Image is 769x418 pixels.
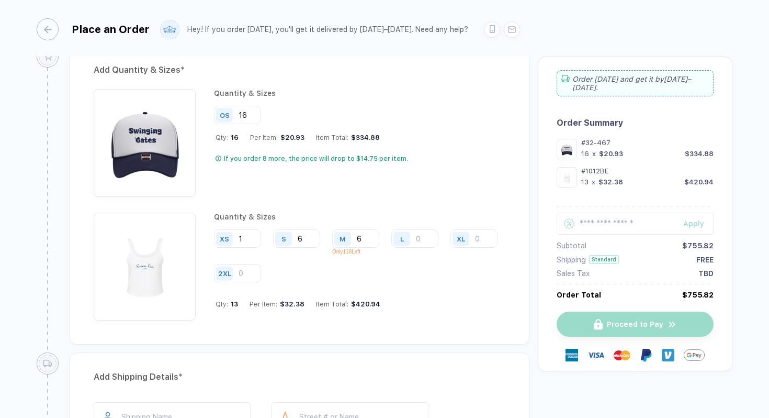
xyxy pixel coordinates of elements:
img: express [566,349,578,361]
img: master-card [614,347,630,364]
div: FREE [696,256,714,264]
div: Standard [589,255,619,264]
div: 2XL [218,269,231,277]
div: Item Total: [316,134,380,141]
div: Apply [683,219,714,228]
img: Paypal [640,349,652,361]
div: $420.94 [348,300,380,308]
div: Quantity & Sizes [214,213,505,221]
div: Qty: [216,134,239,141]
div: Item Total: [316,300,380,308]
img: c260ca4a-695c-4103-b7b4-5ecc25ae2b36_nt_front_1759111831341.jpg [559,141,574,157]
div: If you order 8 more, the price will drop to $14.75 per item. [224,155,408,163]
div: L [400,235,404,243]
div: TBD [698,269,714,278]
img: 174d62b1-b4e1-4603-b902-e3dbe937328d_nt_front_1759111908828.jpg [99,218,190,310]
div: Per Item: [250,300,304,308]
div: $755.82 [682,291,714,299]
div: x [591,178,596,186]
img: Venmo [662,349,674,361]
div: #1012BE [581,167,714,175]
div: Per Item: [250,134,304,141]
div: Order [DATE] and get it by [DATE]–[DATE] . [557,70,714,96]
div: OS [220,111,230,119]
div: $755.82 [682,241,714,250]
img: user profile [161,20,179,39]
div: $32.38 [598,178,623,186]
div: M [340,235,346,243]
span: 13 [228,300,238,308]
button: Apply [670,213,714,235]
img: 174d62b1-b4e1-4603-b902-e3dbe937328d_nt_front_1759111908828.jpg [559,170,574,185]
div: Add Quantity & Sizes [94,62,505,79]
div: Add Shipping Details [94,369,505,386]
div: Sales Tax [557,269,590,278]
p: Only 118 Left [332,249,387,255]
div: $334.88 [348,134,380,141]
div: XS [220,235,229,243]
div: Order Total [557,291,601,299]
div: $32.38 [277,300,304,308]
div: Order Summary [557,118,714,128]
div: $334.88 [685,150,714,158]
div: #32-467 [581,139,714,147]
div: Hey! If you order [DATE], you'll get it delivered by [DATE]–[DATE]. Need any help? [187,25,468,34]
div: Shipping [557,256,586,264]
div: XL [457,235,465,243]
div: $420.94 [684,178,714,186]
img: c260ca4a-695c-4103-b7b4-5ecc25ae2b36_nt_front_1759111831341.jpg [99,94,190,186]
span: 16 [228,134,239,141]
div: $20.93 [278,134,304,141]
div: S [281,235,286,243]
div: Qty: [216,300,238,308]
img: GPay [684,345,705,366]
div: 13 [581,178,589,186]
div: $20.93 [599,150,623,158]
div: 16 [581,150,589,158]
div: Place an Order [72,23,150,36]
div: x [591,150,597,158]
div: Subtotal [557,241,586,250]
img: visa [587,347,604,364]
div: Quantity & Sizes [214,89,408,97]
